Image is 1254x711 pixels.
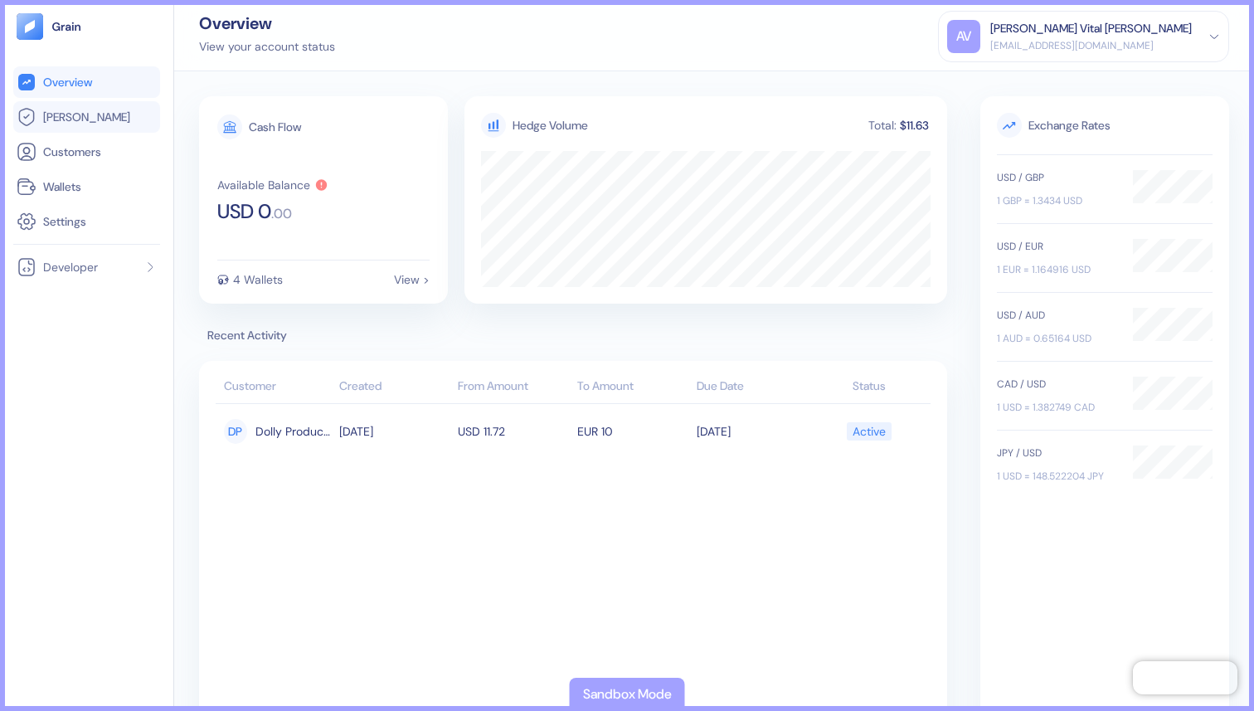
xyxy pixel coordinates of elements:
span: USD 0 [217,202,271,222]
span: Recent Activity [199,327,947,344]
th: Created [335,371,454,404]
div: Cash Flow [249,121,301,133]
span: Dolly Production [255,417,331,446]
a: Overview [17,72,157,92]
div: USD / AUD [997,308,1116,323]
div: [PERSON_NAME] Vital [PERSON_NAME] [990,20,1192,37]
div: Sandbox Mode [583,684,672,704]
a: Customers [17,142,157,162]
div: JPY / USD [997,446,1116,460]
div: 1 EUR = 1.164916 USD [997,262,1116,277]
span: Wallets [43,178,81,195]
td: USD 11.72 [454,411,573,452]
span: Overview [43,74,92,90]
a: [PERSON_NAME] [17,107,157,127]
div: Total: [867,119,898,131]
div: View your account status [199,38,335,56]
div: 1 AUD = 0.65164 USD [997,331,1116,346]
div: 1 USD = 148.522204 JPY [997,469,1116,484]
div: 1 GBP = 1.3434 USD [997,193,1116,208]
span: Customers [43,144,101,160]
div: Status [815,377,922,395]
div: DP [224,419,247,444]
a: Wallets [17,177,157,197]
div: USD / EUR [997,239,1116,254]
div: [EMAIL_ADDRESS][DOMAIN_NAME] [990,38,1192,53]
th: From Amount [454,371,573,404]
td: EUR 10 [573,411,693,452]
div: AV [947,20,980,53]
div: 4 Wallets [233,274,283,285]
div: Available Balance [217,179,310,191]
div: Overview [199,15,335,32]
div: $11.63 [898,119,931,131]
th: Customer [216,371,335,404]
button: Available Balance [217,178,328,192]
span: . 00 [271,207,292,221]
span: Settings [43,213,86,230]
div: Hedge Volume [513,117,588,134]
td: [DATE] [335,411,454,452]
div: 1 USD = 1.382749 CAD [997,400,1116,415]
th: Due Date [693,371,812,404]
span: Exchange Rates [997,113,1213,138]
div: CAD / USD [997,377,1116,392]
span: Developer [43,259,98,275]
div: View > [394,274,430,285]
div: Active [853,417,886,446]
img: logo [51,21,82,32]
td: [DATE] [693,411,812,452]
div: USD / GBP [997,170,1116,185]
a: Settings [17,212,157,231]
span: [PERSON_NAME] [43,109,130,125]
img: logo-tablet-V2.svg [17,13,43,40]
iframe: Chatra live chat [1133,661,1237,694]
th: To Amount [573,371,693,404]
